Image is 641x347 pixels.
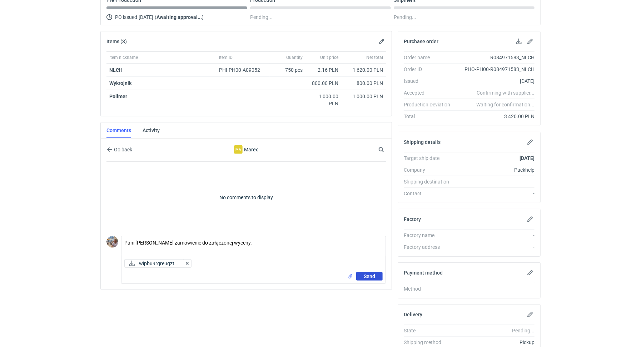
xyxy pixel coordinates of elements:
[404,113,456,120] div: Total
[270,64,305,77] div: 750 pcs
[404,39,438,44] h2: Purchase order
[109,80,131,86] strong: Wykrojnik
[106,13,247,21] div: PO issued
[404,66,456,73] div: Order ID
[106,122,131,138] a: Comments
[113,147,132,152] span: Go back
[377,37,386,46] button: Edit items
[404,178,456,185] div: Shipping destination
[308,93,338,107] div: 1 000.00 PLN
[526,215,535,223] button: Edit factory details
[476,101,535,108] em: Waiting for confirmation...
[234,145,243,154] figcaption: Ma
[156,14,202,20] strong: Awaiting approval...
[109,67,123,73] a: NLCH
[356,272,383,281] button: Send
[286,55,303,60] span: Quantity
[456,77,535,85] div: [DATE]
[320,55,338,60] span: Unit price
[106,162,386,233] p: No comments to display
[124,259,184,268] button: wipbu9rqreuqzts...
[219,55,233,60] span: Item ID
[526,37,535,46] button: Edit purchase order
[404,89,456,96] div: Accepted
[456,285,535,292] div: -
[526,138,535,146] button: Edit shipping details
[404,166,456,173] div: Company
[477,90,535,96] em: Confirming with supplier...
[109,94,127,99] strong: Polimer
[456,243,535,251] div: -
[155,14,156,20] span: (
[404,285,456,292] div: Method
[121,236,386,256] textarea: Pani [PERSON_NAME] zamówienie do załączonej wyceny.
[188,145,305,154] div: Marex
[404,54,456,61] div: Order name
[139,260,178,267] span: wipbu9rqreuqzts...
[234,145,243,154] div: Marex
[526,310,535,319] button: Edit delivery details
[344,66,383,74] div: 1 620.00 PLN
[404,270,443,276] h2: Payment method
[404,327,456,334] div: State
[404,190,456,197] div: Contact
[404,243,456,251] div: Factory address
[456,166,535,173] div: Packhelp
[456,113,535,120] div: 3 420.00 PLN
[202,14,204,20] span: )
[456,232,535,239] div: -
[308,80,338,87] div: 800.00 PLN
[456,339,535,346] div: Pickup
[394,13,535,21] div: Pending...
[143,122,160,138] a: Activity
[404,77,456,85] div: Issued
[404,101,456,108] div: Production Deviation
[404,216,421,222] h2: Factory
[106,39,127,44] h2: Items (3)
[456,178,535,185] div: -
[344,93,383,100] div: 1 000.00 PLN
[404,312,422,317] h2: Delivery
[364,274,375,279] span: Send
[106,145,133,154] button: Go back
[404,339,456,346] div: Shipping method
[456,54,535,61] div: R084971583_NLCH
[344,80,383,87] div: 800.00 PLN
[456,66,535,73] div: PHO-PH00-R084971583_NLCH
[109,55,138,60] span: Item nickname
[106,236,118,248] img: Michał Palasek
[512,328,535,333] em: Pending...
[366,55,383,60] span: Net total
[377,145,400,154] input: Search
[404,155,456,162] div: Target ship date
[520,155,535,161] strong: [DATE]
[124,259,184,268] div: wipbu9rqreuqzts7dd8qsn7djxnml24tvjmn51xb.docx
[139,13,153,21] span: [DATE]
[456,190,535,197] div: -
[515,37,523,46] button: Download PO
[526,268,535,277] button: Edit payment method
[308,66,338,74] div: 2.16 PLN
[404,139,441,145] h2: Shipping details
[250,13,273,21] span: Pending...
[219,66,267,74] div: PHI-PH00-A09052
[404,232,456,239] div: Factory name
